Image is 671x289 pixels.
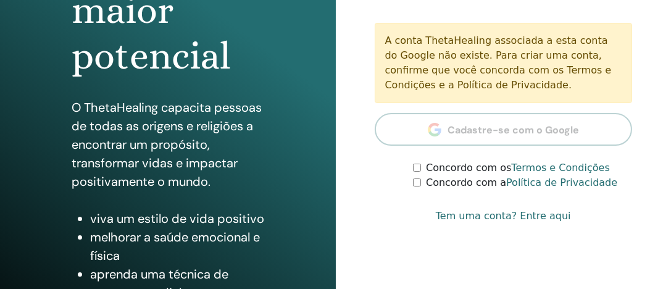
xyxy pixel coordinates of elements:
font: A conta ThetaHealing associada a esta conta do Google não existe. Para criar uma conta, confirme ... [385,35,612,91]
a: Tem uma conta? Entre aqui [436,209,571,224]
font: O ThetaHealing capacita pessoas de todas as origens e religiões a encontrar um propósito, transfo... [72,99,262,190]
font: Concordo com a [426,177,506,188]
font: Tem uma conta? Entre aqui [436,210,571,222]
font: Concordo com os [426,162,511,174]
font: viva um estilo de vida positivo [90,211,264,227]
font: melhorar a saúde emocional e física [90,229,260,264]
a: Política de Privacidade [506,177,617,188]
a: Termos e Condições [511,162,609,174]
